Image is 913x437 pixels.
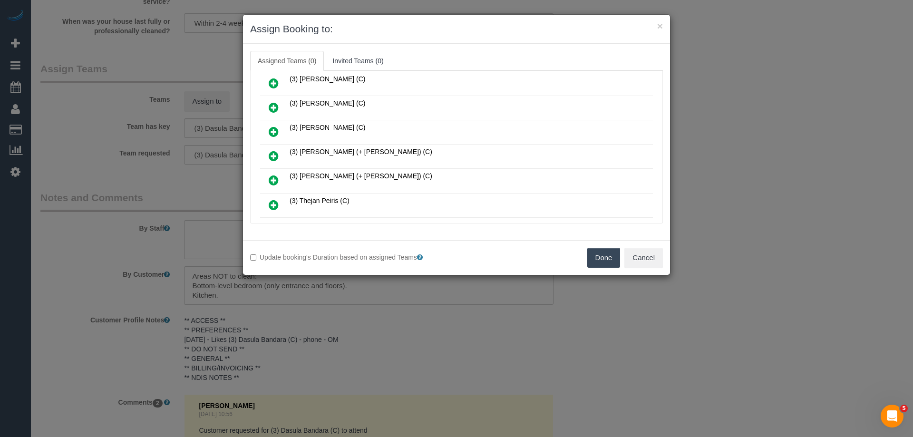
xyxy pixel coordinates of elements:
[250,22,663,36] h3: Assign Booking to:
[290,172,432,180] span: (3) [PERSON_NAME] (+ [PERSON_NAME]) (C)
[290,148,432,155] span: (3) [PERSON_NAME] (+ [PERSON_NAME]) (C)
[881,405,903,427] iframe: Intercom live chat
[900,405,908,412] span: 5
[624,248,663,268] button: Cancel
[657,21,663,31] button: ×
[290,124,365,131] span: (3) [PERSON_NAME] (C)
[250,254,256,261] input: Update booking's Duration based on assigned Teams
[250,51,324,71] a: Assigned Teams (0)
[290,99,365,107] span: (3) [PERSON_NAME] (C)
[587,248,621,268] button: Done
[250,252,449,262] label: Update booking's Duration based on assigned Teams
[290,75,365,83] span: (3) [PERSON_NAME] (C)
[290,197,350,204] span: (3) Thejan Peiris (C)
[325,51,391,71] a: Invited Teams (0)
